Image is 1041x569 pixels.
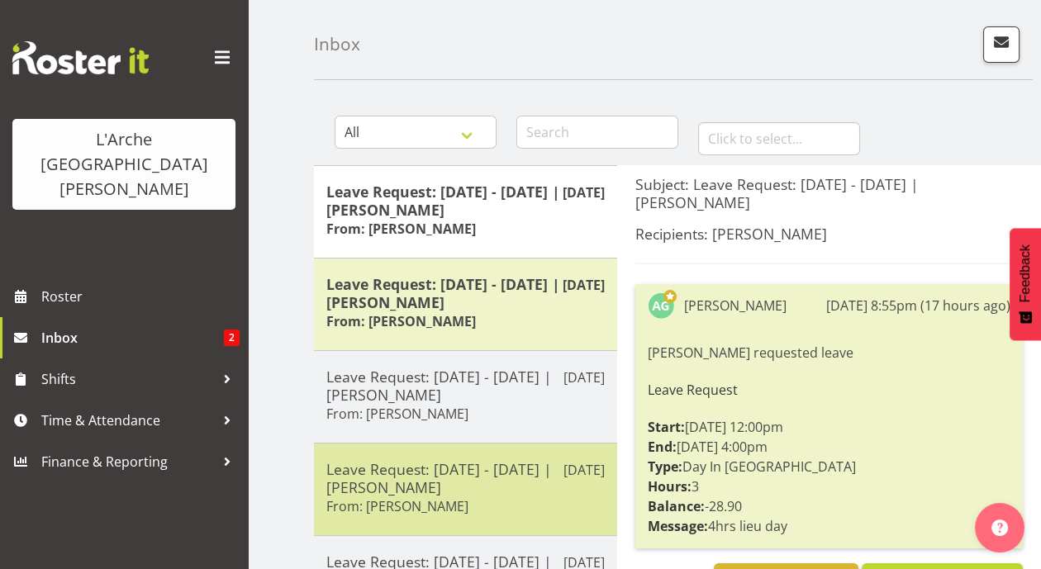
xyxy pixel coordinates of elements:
h6: From: [PERSON_NAME] [326,220,476,237]
h6: From: [PERSON_NAME] [326,313,476,330]
h6: From: [PERSON_NAME] [326,405,468,422]
div: L'Arche [GEOGRAPHIC_DATA][PERSON_NAME] [29,127,219,202]
h5: Leave Request: [DATE] - [DATE] | [PERSON_NAME] [326,275,605,311]
span: Time & Attendance [41,408,215,433]
strong: Hours: [648,477,692,496]
p: [DATE] [563,275,605,295]
h6: Leave Request [648,382,1010,397]
strong: Message: [648,517,708,535]
div: [PERSON_NAME] requested leave [DATE] 12:00pm [DATE] 4:00pm Day In [GEOGRAPHIC_DATA] 3 -28.90 4hrs... [648,339,1010,540]
h4: Inbox [314,35,360,54]
strong: Balance: [648,497,705,515]
button: Feedback - Show survey [1010,228,1041,340]
strong: Type: [648,458,682,476]
p: [DATE] [563,460,605,480]
h5: Recipients: [PERSON_NAME] [635,225,1023,243]
span: 2 [224,330,240,346]
strong: End: [648,438,677,456]
h5: Leave Request: [DATE] - [DATE] | [PERSON_NAME] [326,183,605,219]
h5: Leave Request: [DATE] - [DATE] | [PERSON_NAME] [326,367,605,404]
span: Shifts [41,367,215,391]
span: Finance & Reporting [41,449,215,474]
img: Rosterit website logo [12,41,149,74]
span: Roster [41,284,240,309]
input: Click to select... [698,122,860,155]
img: help-xxl-2.png [991,519,1008,536]
img: adrian-garduque52.jpg [648,292,674,319]
h6: From: [PERSON_NAME] [326,498,468,514]
p: [DATE] [563,367,605,387]
h5: Leave Request: [DATE] - [DATE] | [PERSON_NAME] [326,460,605,496]
span: Inbox [41,325,224,350]
span: Feedback [1018,244,1033,302]
div: [DATE] 8:55pm (17 hours ago) [826,296,1010,315]
div: [PERSON_NAME] [684,296,787,315]
input: Search [516,116,678,149]
h5: Subject: Leave Request: [DATE] - [DATE] | [PERSON_NAME] [635,175,1023,211]
strong: Start: [648,418,685,436]
p: [DATE] [563,183,605,202]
